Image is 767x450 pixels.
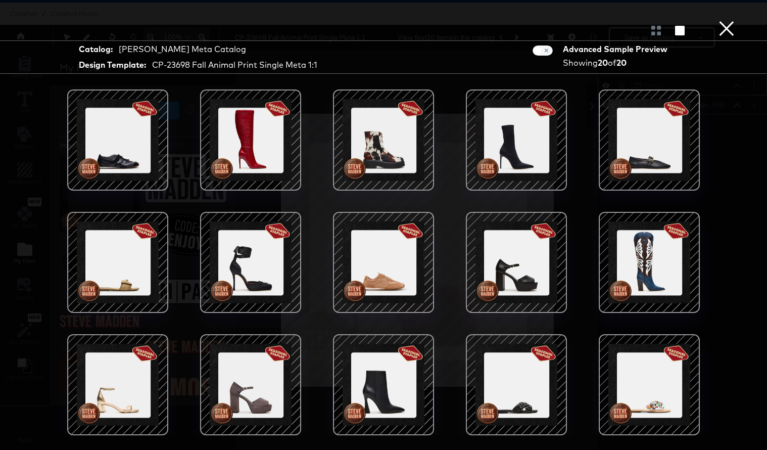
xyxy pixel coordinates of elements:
div: [PERSON_NAME] Meta Catalog [119,43,246,55]
div: Advanced Sample Preview [563,43,671,55]
div: CP-23698 Fall Animal Print Single Meta 1:1 [152,59,317,71]
strong: 20 [616,58,627,68]
strong: 20 [598,58,608,68]
strong: Catalog: [79,43,113,55]
div: Showing of [563,57,671,69]
strong: Design Template: [79,59,146,71]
